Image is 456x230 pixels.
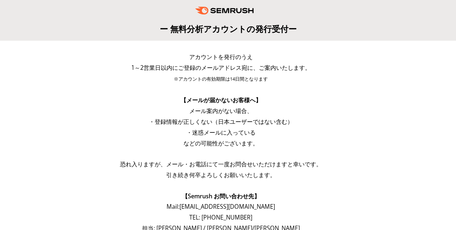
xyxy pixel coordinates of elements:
span: 恐れ入りますが、メール・お電話にて一度お問合せいただけますと幸いです。 [120,160,322,168]
span: 引き続き何卒よろしくお願いいたします。 [166,171,276,179]
span: Mail: [EMAIL_ADDRESS][DOMAIN_NAME] [167,203,275,211]
span: ※アカウントの有効期限は14日間となります [174,76,268,82]
span: などの可能性がございます。 [183,139,258,147]
span: ー 無料分析アカウントの発行受付ー [160,23,297,35]
span: メール案内がない場合、 [189,107,253,115]
span: アカウントを発行のうえ [189,53,253,61]
span: ・登録情報が正しくない（日本ユーザーではない含む） [149,118,293,126]
span: ・迷惑メールに入っている [186,128,256,136]
span: 1～2営業日以内にご登録のメールアドレス宛に、ご案内いたします。 [131,64,311,72]
span: 【Semrush お問い合わせ先】 [182,192,260,200]
span: 【メールが届かないお客様へ】 [181,96,261,104]
span: TEL: [PHONE_NUMBER] [189,213,252,221]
